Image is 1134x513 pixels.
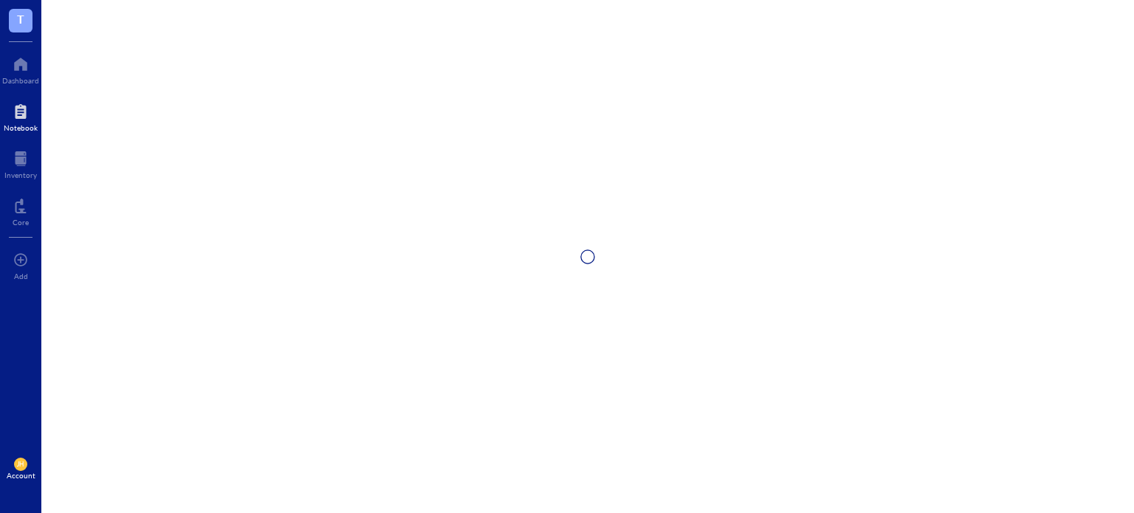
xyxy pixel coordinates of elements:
[13,194,29,227] a: Core
[2,52,39,85] a: Dashboard
[7,471,35,480] div: Account
[14,272,28,280] div: Add
[4,147,37,179] a: Inventory
[17,461,24,468] span: JH
[4,123,38,132] div: Notebook
[2,76,39,85] div: Dashboard
[4,100,38,132] a: Notebook
[4,171,37,179] div: Inventory
[17,10,24,28] span: T
[13,218,29,227] div: Core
